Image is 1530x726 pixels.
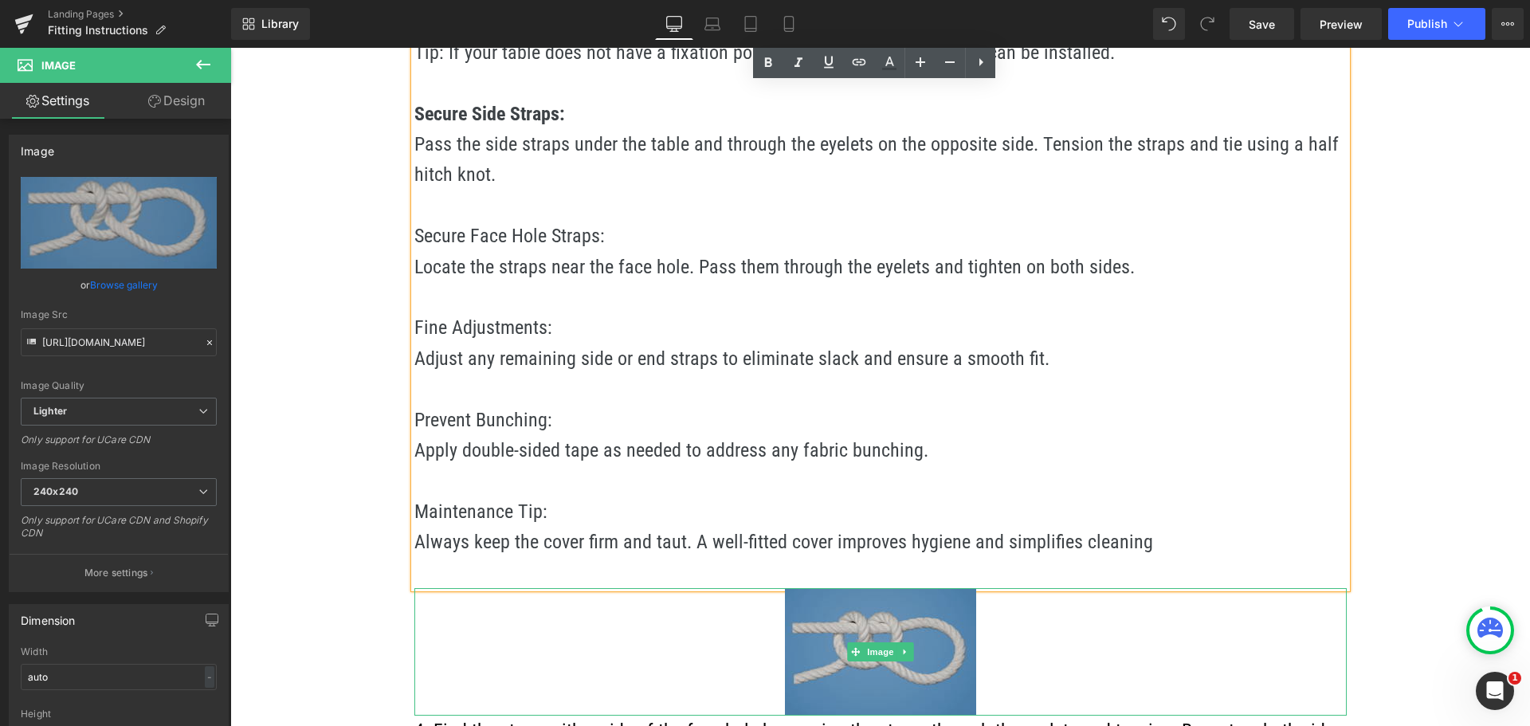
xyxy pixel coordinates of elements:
[184,265,1116,295] p: Fine Adjustments:
[48,24,148,37] span: Fitting Instructions
[21,135,54,158] div: Image
[184,387,1116,418] p: Apply double-sided tape as needed to address any fabric bunching.
[1508,672,1521,685] span: 1
[1300,8,1382,40] a: Preview
[119,83,234,119] a: Design
[21,434,217,457] div: Only support for UCare CDN
[21,514,217,550] div: Only support for UCare CDN and Shopify CDN
[184,668,1116,698] p: 4. Find the straps either side of the face-hole by passing the straps through the eyelets and ten...
[184,357,1116,387] p: Prevent Bunching:
[21,646,217,657] div: Width
[21,664,217,690] input: auto
[48,8,231,21] a: Landing Pages
[261,17,299,31] span: Library
[184,479,1116,509] p: Always keep the cover firm and taut. A well-fitted cover improves hygiene and simplifies cleaning
[21,309,217,320] div: Image Src
[184,204,1116,234] p: Locate the straps near the face hole. Pass them through the eyelets and tighten on both sides.
[770,8,808,40] a: Mobile
[21,380,217,391] div: Image Quality
[231,8,310,40] a: New Library
[1249,16,1275,33] span: Save
[1492,8,1524,40] button: More
[732,8,770,40] a: Tablet
[1153,8,1185,40] button: Undo
[184,296,1116,326] p: Adjust any remaining side or end straps to eliminate slack and ensure a smooth fit.
[33,405,67,417] b: Lighter
[184,449,1116,479] p: Maintenance Tip:
[33,485,78,497] b: 240x240
[666,595,683,614] a: Expand / Collapse
[10,554,228,591] button: More settings
[21,461,217,472] div: Image Resolution
[21,605,76,627] div: Dimension
[634,595,667,614] span: Image
[205,666,214,688] div: -
[41,59,76,72] span: Image
[693,8,732,40] a: Laptop
[84,566,148,580] p: More settings
[184,81,1116,143] p: Pass the side straps under the table and through the eyelets on the opposite side. Tension the st...
[1388,8,1485,40] button: Publish
[1476,672,1514,710] iframe: Intercom live chat
[21,328,217,356] input: Link
[90,271,158,299] a: Browse gallery
[1407,18,1447,30] span: Publish
[184,173,1116,203] p: Secure Face Hole Straps:
[21,708,217,720] div: Height
[655,8,693,40] a: Desktop
[1191,8,1223,40] button: Redo
[184,55,335,77] strong: Secure Side Straps:
[1320,16,1363,33] span: Preview
[21,277,217,293] div: or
